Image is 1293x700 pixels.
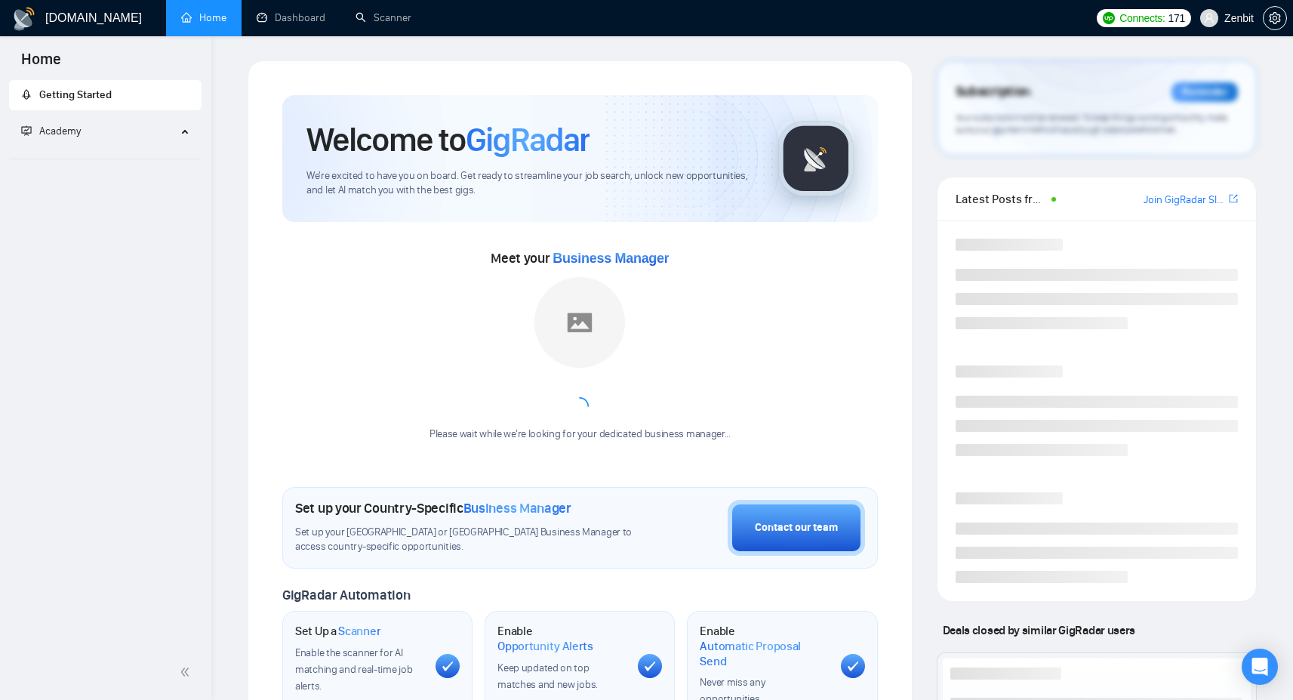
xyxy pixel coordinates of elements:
img: logo [12,7,36,31]
img: gigradar-logo.png [778,121,854,196]
span: Academy [39,125,81,137]
span: We're excited to have you on board. Get ready to streamline your job search, unlock new opportuni... [306,169,754,198]
span: rocket [21,89,32,100]
li: Academy Homepage [9,153,202,162]
h1: Set Up a [295,624,380,639]
button: setting [1263,6,1287,30]
a: setting [1263,12,1287,24]
button: Contact our team [728,500,865,556]
h1: Set up your Country-Specific [295,500,571,517]
span: Meet your [491,250,669,267]
div: Reminder [1171,82,1238,102]
a: Join GigRadar Slack Community [1144,192,1226,208]
span: Latest Posts from the GigRadar Community [956,190,1048,208]
span: Your subscription will be renewed. To keep things running smoothly, make sure your payment method... [956,112,1227,136]
a: dashboardDashboard [257,11,325,24]
a: searchScanner [356,11,411,24]
span: fund-projection-screen [21,125,32,136]
span: GigRadar Automation [282,587,410,603]
span: Keep updated on top matches and new jobs. [497,661,598,691]
span: GigRadar [466,119,590,160]
span: Business Manager [553,251,669,266]
div: Open Intercom Messenger [1242,649,1278,685]
span: export [1229,193,1238,205]
span: Scanner [338,624,380,639]
h1: Enable [497,624,626,653]
li: Getting Started [9,80,202,110]
span: double-left [180,665,195,680]
span: 171 [1168,10,1185,26]
span: Business Manager [463,500,571,517]
span: setting [1264,12,1286,24]
a: homeHome [181,11,226,24]
span: Automatic Proposal Send [700,639,828,668]
span: user [1204,13,1214,23]
span: Academy [21,125,81,137]
div: Please wait while we're looking for your dedicated business manager... [420,427,740,442]
span: Set up your [GEOGRAPHIC_DATA] or [GEOGRAPHIC_DATA] Business Manager to access country-specific op... [295,526,637,554]
img: placeholder.png [534,277,625,368]
span: Deals closed by similar GigRadar users [937,617,1141,643]
h1: Welcome to [306,119,590,160]
span: Opportunity Alerts [497,639,593,654]
a: export [1229,192,1238,206]
span: Home [9,48,73,80]
h1: Enable [700,624,828,668]
span: Enable the scanner for AI matching and real-time job alerts. [295,646,412,692]
span: Connects: [1119,10,1165,26]
div: Contact our team [755,520,838,536]
span: Subscription [956,79,1030,105]
span: loading [568,394,593,419]
img: upwork-logo.png [1103,12,1115,24]
span: Getting Started [39,88,112,101]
